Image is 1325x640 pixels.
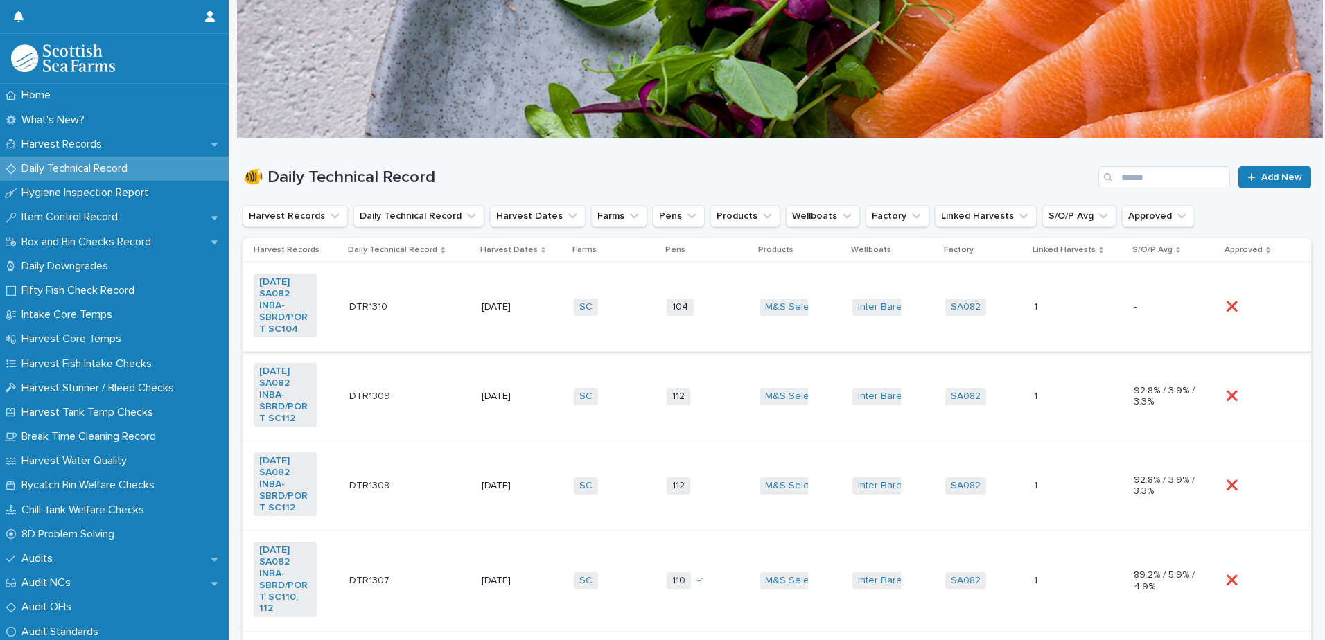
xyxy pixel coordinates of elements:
[480,242,538,258] p: Harvest Dates
[851,242,891,258] p: Wellboats
[1225,242,1263,258] p: Approved
[1033,242,1096,258] p: Linked Harvests
[482,391,545,402] p: [DATE]
[1122,205,1195,227] button: Approved
[243,531,1311,632] tr: [DATE] SA082 INBA-SBRD/PORT SC110, 112 DTR1307DTR1307 [DATE]SC 110+1M&S Select Inter Barents SA08...
[348,242,437,258] p: Daily Technical Record
[667,299,694,316] span: 104
[1226,388,1240,402] p: ❌
[667,388,690,405] span: 112
[349,299,390,313] p: DTR1310
[858,575,915,587] a: Inter Barents
[1238,166,1311,188] a: Add New
[1134,569,1197,593] p: 89.2% / 5.9% / 4.9%
[579,480,593,492] a: SC
[858,480,915,492] a: Inter Barents
[254,242,319,258] p: Harvest Records
[243,441,1311,531] tr: [DATE] SA082 INBA-SBRD/PORT SC112 DTR1308DTR1308 [DATE]SC 112M&S Select Inter Barents SA082 11 92...
[259,544,311,614] a: [DATE] SA082 INBA-SBRD/PORT SC110, 112
[16,138,113,151] p: Harvest Records
[951,480,981,492] a: SA082
[1034,299,1040,313] p: 1
[951,391,981,402] a: SA082
[349,388,393,402] p: DTR1309
[935,205,1037,227] button: Linked Harvests
[1042,205,1116,227] button: S/O/P Avg
[665,242,685,258] p: Pens
[858,301,915,313] a: Inter Barents
[243,352,1311,441] tr: [DATE] SA082 INBA-SBRD/PORT SC112 DTR1309DTR1309 [DATE]SC 112M&S Select Inter Barents SA082 11 92...
[243,205,348,227] button: Harvest Records
[765,301,817,313] a: M&S Select
[349,477,392,492] p: DTR1308
[482,301,545,313] p: [DATE]
[16,357,163,371] p: Harvest Fish Intake Checks
[653,205,705,227] button: Pens
[1034,388,1040,402] p: 1
[579,391,593,402] a: SC
[1226,572,1240,587] p: ❌
[16,528,125,541] p: 8D Problem Solving
[16,114,96,127] p: What's New?
[349,572,392,587] p: DTR1307
[1226,299,1240,313] p: ❌
[16,235,162,249] p: Box and Bin Checks Record
[710,205,780,227] button: Products
[243,263,1311,352] tr: [DATE] SA082 INBA-SBRD/PORT SC104 DTR1310DTR1310 [DATE]SC 104M&S Select Inter Barents SA082 11 -❌❌
[259,276,311,335] a: [DATE] SA082 INBA-SBRD/PORT SC104
[591,205,647,227] button: Farms
[16,576,82,589] p: Audit NCs
[16,332,132,346] p: Harvest Core Temps
[353,205,484,227] button: Daily Technical Record
[16,89,62,102] p: Home
[866,205,929,227] button: Factory
[16,284,146,297] p: Fifty Fish Check Record
[758,242,793,258] p: Products
[765,391,817,402] a: M&S Select
[16,504,155,517] p: Chill Tank Welfare Checks
[16,625,109,639] p: Audit Standards
[16,454,138,468] p: Harvest Water Quality
[786,205,860,227] button: Wellboats
[1134,385,1197,409] p: 92.8% / 3.9% / 3.3%
[11,44,115,72] img: mMrefqRFQpe26GRNOUkG
[259,455,311,513] a: [DATE] SA082 INBA-SBRD/PORT SC112
[16,406,164,419] p: Harvest Tank Temp Checks
[16,430,167,443] p: Break Time Cleaning Record
[1261,172,1302,182] span: Add New
[1134,301,1197,313] p: -
[667,477,690,495] span: 112
[572,242,597,258] p: Farms
[490,205,586,227] button: Harvest Dates
[16,552,64,565] p: Audits
[482,480,545,492] p: [DATE]
[259,366,311,424] a: [DATE] SA082 INBA-SBRD/PORT SC112
[1034,477,1040,492] p: 1
[1134,474,1197,498] p: 92.8% / 3.9% / 3.3%
[1132,242,1173,258] p: S/O/P Avg
[944,242,974,258] p: Factory
[16,601,82,614] p: Audit OFIs
[858,391,915,402] a: Inter Barents
[16,260,119,273] p: Daily Downgrades
[243,168,1093,188] h1: 🐠 Daily Technical Record
[16,186,159,199] p: Hygiene Inspection Report
[16,308,123,321] p: Intake Core Temps
[1098,166,1230,188] input: Search
[765,480,817,492] a: M&S Select
[951,575,981,587] a: SA082
[696,577,704,585] span: + 1
[579,301,593,313] a: SC
[482,575,545,587] p: [DATE]
[1226,477,1240,492] p: ❌
[16,479,166,492] p: Bycatch Bin Welfare Checks
[765,575,817,587] a: M&S Select
[16,382,185,395] p: Harvest Stunner / Bleed Checks
[579,575,593,587] a: SC
[16,162,139,175] p: Daily Technical Record
[16,211,129,224] p: Item Control Record
[1034,572,1040,587] p: 1
[667,572,691,589] span: 110
[951,301,981,313] a: SA082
